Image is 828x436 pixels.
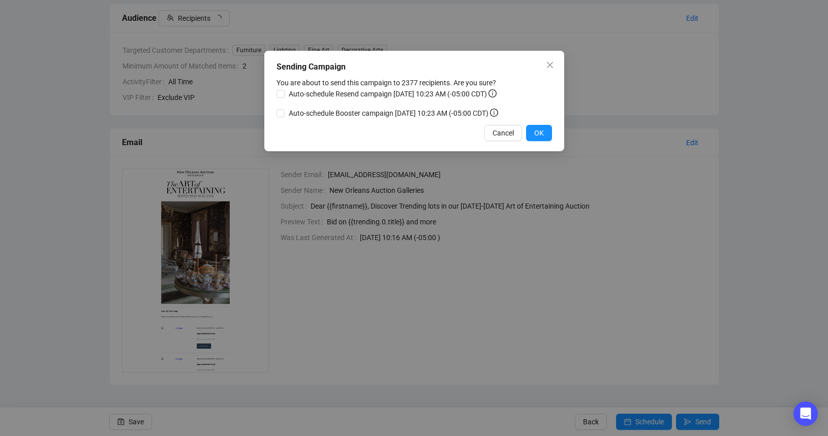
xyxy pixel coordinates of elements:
[526,125,552,141] button: OK
[277,77,552,119] div: You are about to send this campaign to 2377 recipients. Are you sure?
[285,108,502,119] span: Auto-schedule Booster campaign [DATE] 10:23 AM (-05:00 CDT)
[484,125,522,141] button: Cancel
[277,61,552,73] div: Sending Campaign
[793,401,818,426] div: Open Intercom Messenger
[534,127,544,139] span: OK
[542,57,558,73] button: Close
[490,109,498,117] span: info-circle
[285,88,501,99] span: Auto-schedule Resend campaign [DATE] 10:23 AM (-05:00 CDT)
[493,127,514,139] span: Cancel
[488,89,497,97] span: info-circle
[546,61,554,69] span: close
